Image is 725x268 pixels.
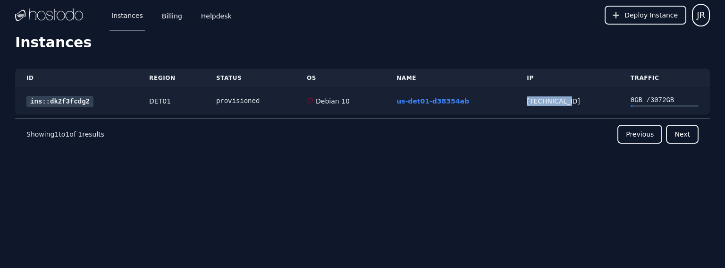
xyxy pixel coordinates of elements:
[385,69,515,88] th: Name
[15,69,138,88] th: ID
[619,69,710,88] th: Traffic
[396,97,469,105] a: us-det01-d38354ab
[515,69,619,88] th: IP
[149,96,194,106] div: DET01
[15,119,710,149] nav: Pagination
[314,96,350,106] div: Debian 10
[624,10,678,20] span: Deploy Instance
[697,9,705,22] span: JR
[15,34,710,57] h1: Instances
[617,125,662,144] button: Previous
[65,130,69,138] span: 1
[307,98,314,105] img: Debian 10
[692,4,710,26] button: User menu
[78,130,82,138] span: 1
[26,130,104,139] p: Showing to of results
[527,96,607,106] div: [TECHNICAL_ID]
[26,96,93,107] a: ins::dk2f3fcdg2
[54,130,59,138] span: 1
[605,6,686,25] button: Deploy Instance
[216,96,284,106] div: provisioned
[666,125,699,144] button: Next
[15,8,83,22] img: Logo
[295,69,385,88] th: OS
[205,69,295,88] th: Status
[631,95,699,105] div: 0 GB / 3072 GB
[138,69,205,88] th: Region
